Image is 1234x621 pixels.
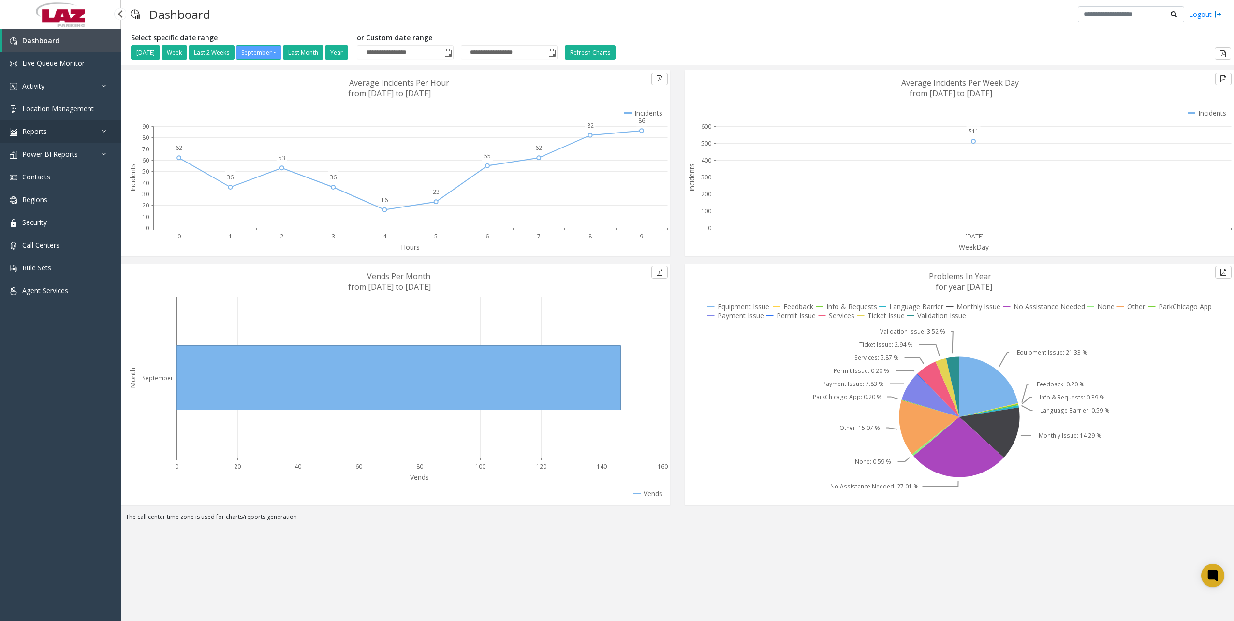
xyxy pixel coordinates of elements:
[121,513,1234,526] div: The call center time zone is used for charts/reports generation
[280,232,283,240] text: 2
[2,29,121,52] a: Dashboard
[227,173,234,181] text: 36
[10,105,17,113] img: 'icon'
[145,2,215,26] h3: Dashboard
[131,34,350,42] h5: Select specific date range
[416,462,423,471] text: 80
[142,156,149,164] text: 60
[22,149,78,159] span: Power BI Reports
[142,190,149,198] text: 30
[283,45,323,60] button: Last Month
[279,154,285,162] text: 53
[588,232,592,240] text: 8
[348,88,431,99] text: from [DATE] to [DATE]
[901,77,1019,88] text: Average Incidents Per Week Day
[330,173,337,181] text: 36
[22,104,94,113] span: Location Management
[10,265,17,272] img: 'icon'
[823,380,884,388] text: Payment Issue: 7.83 %
[701,139,711,148] text: 500
[175,462,178,471] text: 0
[546,46,557,59] span: Toggle popup
[189,45,235,60] button: Last 2 Weeks
[434,232,438,240] text: 5
[381,196,388,204] text: 16
[22,240,59,250] span: Call Centers
[128,368,137,388] text: Month
[587,121,594,130] text: 82
[1037,380,1085,388] text: Feedback: 0.20 %
[936,281,992,292] text: for year [DATE]
[22,127,47,136] span: Reports
[965,232,984,240] text: [DATE]
[22,218,47,227] span: Security
[367,271,430,281] text: Vends Per Month
[854,354,899,362] text: Services: 5.87 %
[383,232,387,240] text: 4
[294,462,301,471] text: 40
[162,45,187,60] button: Week
[10,60,17,68] img: 'icon'
[10,219,17,227] img: 'icon'
[128,163,137,192] text: Incidents
[355,462,362,471] text: 60
[1215,73,1232,85] button: Export to pdf
[1215,47,1231,60] button: Export to pdf
[142,374,173,382] text: September
[701,173,711,181] text: 300
[131,45,160,60] button: [DATE]
[22,172,50,181] span: Contacts
[929,271,991,281] text: Problems In Year
[142,167,149,176] text: 50
[959,242,989,251] text: WeekDay
[22,195,47,204] span: Regions
[880,327,945,336] text: Validation Issue: 3.52 %
[687,163,696,192] text: Incidents
[535,144,542,152] text: 62
[10,287,17,295] img: 'icon'
[701,156,711,164] text: 400
[332,232,335,240] text: 3
[910,88,992,99] text: from [DATE] to [DATE]
[701,190,711,198] text: 200
[146,224,149,232] text: 0
[10,174,17,181] img: 'icon'
[651,266,668,279] button: Export to pdf
[10,37,17,45] img: 'icon'
[10,83,17,90] img: 'icon'
[855,458,891,466] text: None: 0.59 %
[10,151,17,159] img: 'icon'
[658,462,668,471] text: 160
[234,462,241,471] text: 20
[176,144,182,152] text: 62
[325,45,348,60] button: Year
[142,201,149,209] text: 20
[1215,266,1232,279] button: Export to pdf
[229,232,232,240] text: 1
[1039,431,1102,440] text: Monthly Issue: 14.29 %
[701,207,711,215] text: 100
[701,122,711,131] text: 600
[349,77,449,88] text: Average Incidents Per Hour
[485,232,489,240] text: 6
[142,122,149,131] text: 90
[1017,348,1087,356] text: Equipment Issue: 21.33 %
[142,179,149,187] text: 40
[484,152,491,160] text: 55
[142,145,149,153] text: 70
[142,133,149,142] text: 80
[475,462,485,471] text: 100
[22,81,44,90] span: Activity
[597,462,607,471] text: 140
[401,242,420,251] text: Hours
[22,263,51,272] span: Rule Sets
[10,196,17,204] img: 'icon'
[834,367,889,375] text: Permit Issue: 0.20 %
[830,482,919,490] text: No Assistance Needed: 27.01 %
[565,45,616,60] button: Refresh Charts
[22,36,59,45] span: Dashboard
[10,242,17,250] img: 'icon'
[969,127,979,135] text: 511
[708,224,711,232] text: 0
[357,34,558,42] h5: or Custom date range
